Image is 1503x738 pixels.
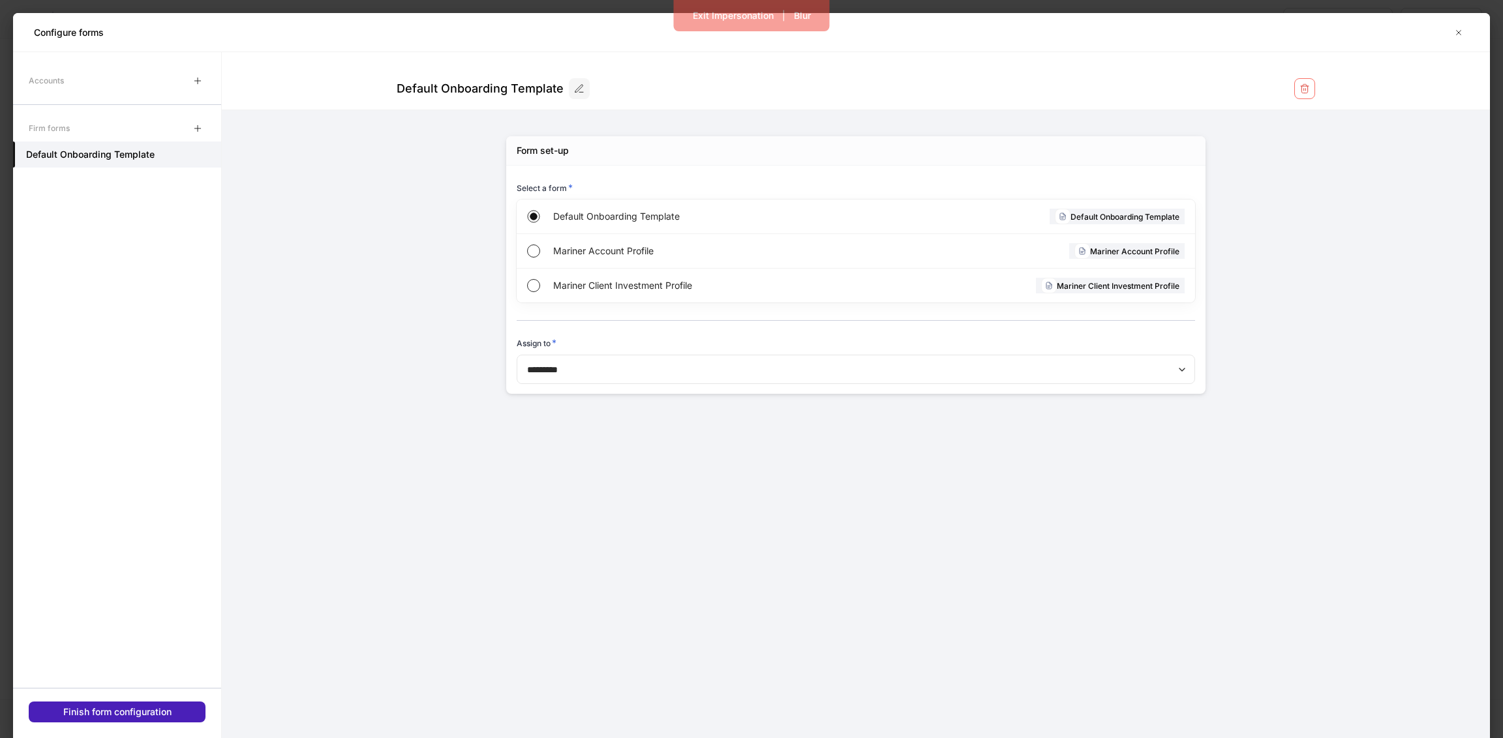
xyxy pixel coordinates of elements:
[1050,209,1185,224] div: Default Onboarding Template
[1069,243,1185,259] div: Mariner Account Profile
[517,336,556,349] h6: Assign to
[397,81,564,96] div: Default Onboarding Template
[34,26,104,39] h5: Configure forms
[63,705,172,718] div: Finish form configuration
[553,279,854,292] span: Mariner Client Investment Profile
[13,141,221,168] a: Default Onboarding Template
[517,181,573,194] h6: Select a form
[29,701,205,722] button: Finish form configuration
[553,210,855,223] span: Default Onboarding Template
[29,117,70,140] div: Firm forms
[693,9,774,22] div: Exit Impersonation
[1036,278,1185,293] div: Mariner Client Investment Profile
[553,244,851,258] span: Mariner Account Profile
[26,148,155,161] h5: Default Onboarding Template
[794,9,811,22] div: Blur
[517,144,569,157] div: Form set-up
[29,69,64,92] div: Accounts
